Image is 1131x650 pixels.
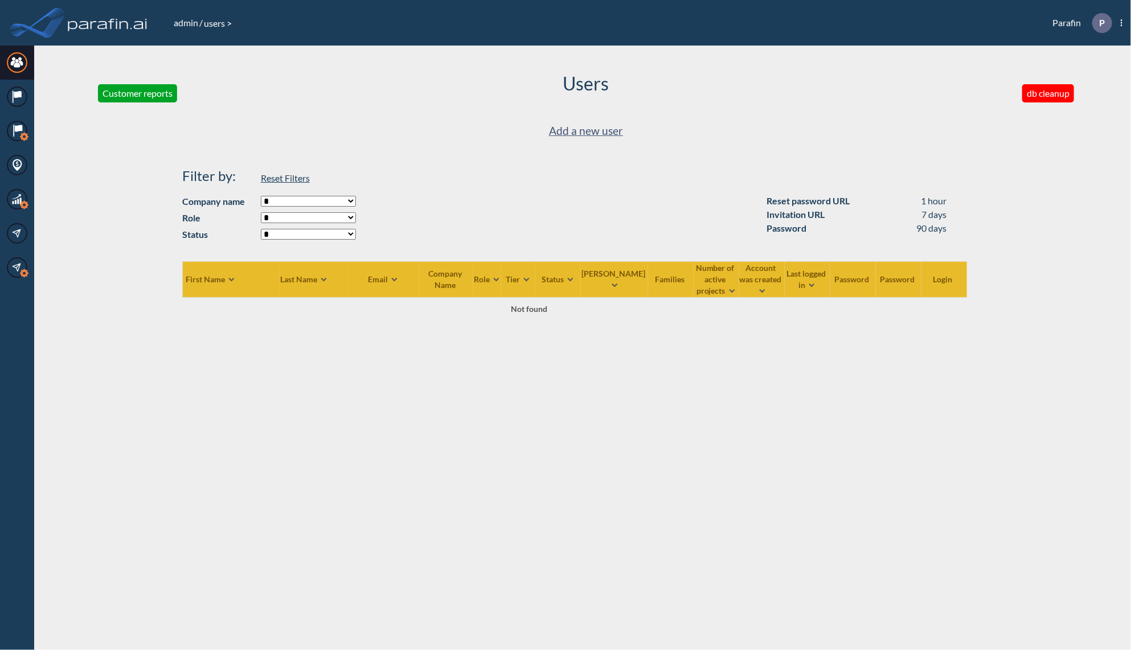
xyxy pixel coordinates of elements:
[876,261,921,297] th: Password
[922,208,947,221] div: 7 days
[348,261,419,297] th: Email
[767,208,825,221] div: Invitation URL
[261,172,310,183] span: Reset Filters
[182,168,255,184] h4: Filter by:
[203,18,233,28] span: users >
[581,261,648,297] th: [PERSON_NAME]
[183,297,876,320] td: Not found
[767,194,850,208] div: Reset password URL
[173,16,203,30] li: /
[1099,18,1105,28] p: P
[1035,13,1122,33] div: Parafin
[549,122,623,141] a: Add a new user
[98,84,177,102] button: Customer reports
[501,261,535,297] th: Tier
[65,11,150,34] img: logo
[563,73,609,94] h2: Users
[767,221,806,235] div: Password
[173,17,199,28] a: admin
[473,261,501,297] th: Role
[535,261,581,297] th: Status
[182,195,255,208] strong: Company name
[182,211,255,225] strong: Role
[280,261,348,297] th: Last Name
[182,228,255,241] strong: Status
[739,261,785,297] th: Account was created
[785,261,830,297] th: Last logged in
[694,261,739,297] th: Number of active projects
[183,261,280,297] th: First Name
[921,194,947,208] div: 1 hour
[648,261,694,297] th: Families
[419,261,473,297] th: Company Name
[1022,84,1074,102] button: db cleanup
[921,261,967,297] th: Login
[830,261,876,297] th: Password
[917,221,947,235] div: 90 days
